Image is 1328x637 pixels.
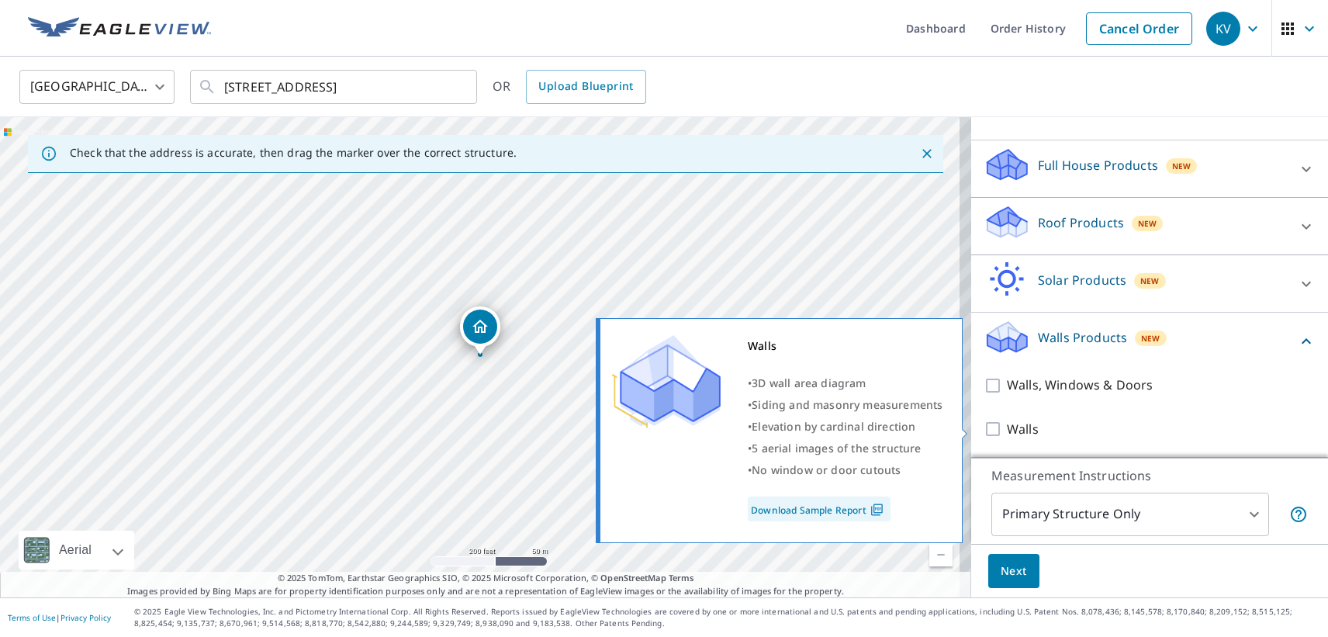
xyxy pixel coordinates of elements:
[748,416,942,438] div: •
[748,438,942,459] div: •
[1141,332,1160,344] span: New
[752,419,915,434] span: Elevation by cardinal direction
[917,144,937,164] button: Close
[669,572,694,583] a: Terms
[8,612,56,623] a: Terms of Use
[1038,213,1124,232] p: Roof Products
[991,466,1308,485] p: Measurement Instructions
[984,204,1316,248] div: Roof ProductsNew
[612,335,721,428] img: Premium
[752,376,866,390] span: 3D wall area diagram
[19,531,134,569] div: Aerial
[748,497,891,521] a: Download Sample Report
[1172,160,1191,172] span: New
[526,70,645,104] a: Upload Blueprint
[1289,505,1308,524] span: Your report will include only the primary structure on the property. For example, a detached gara...
[70,146,517,160] p: Check that the address is accurate, then drag the marker over the correct structure.
[1038,271,1126,289] p: Solar Products
[1001,562,1027,581] span: Next
[866,503,887,517] img: Pdf Icon
[748,459,942,481] div: •
[224,65,445,109] input: Search by address or latitude-longitude
[1038,156,1158,175] p: Full House Products
[460,306,500,355] div: Dropped pin, building 1, Residential property, 227 COVEWOOD PK NE CALGARY AB T3K4V7
[1206,12,1240,46] div: KV
[8,613,111,622] p: |
[752,397,942,412] span: Siding and masonry measurements
[1086,12,1192,45] a: Cancel Order
[538,77,633,96] span: Upload Blueprint
[19,65,175,109] div: [GEOGRAPHIC_DATA]
[600,572,666,583] a: OpenStreetMap
[54,531,96,569] div: Aerial
[748,335,942,357] div: Walls
[929,543,953,566] a: Current Level 17, Zoom Out
[1140,275,1160,287] span: New
[752,462,901,477] span: No window or door cutouts
[61,612,111,623] a: Privacy Policy
[1007,420,1039,439] p: Walls
[748,394,942,416] div: •
[991,493,1269,536] div: Primary Structure Only
[748,372,942,394] div: •
[984,319,1316,363] div: Walls ProductsNew
[1007,376,1153,395] p: Walls, Windows & Doors
[28,17,211,40] img: EV Logo
[278,572,694,585] span: © 2025 TomTom, Earthstar Geographics SIO, © 2025 Microsoft Corporation, ©
[493,70,646,104] div: OR
[984,147,1316,191] div: Full House ProductsNew
[752,441,921,455] span: 5 aerial images of the structure
[134,606,1320,629] p: © 2025 Eagle View Technologies, Inc. and Pictometry International Corp. All Rights Reserved. Repo...
[984,261,1316,306] div: Solar ProductsNew
[988,554,1039,589] button: Next
[1138,217,1157,230] span: New
[1038,328,1127,347] p: Walls Products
